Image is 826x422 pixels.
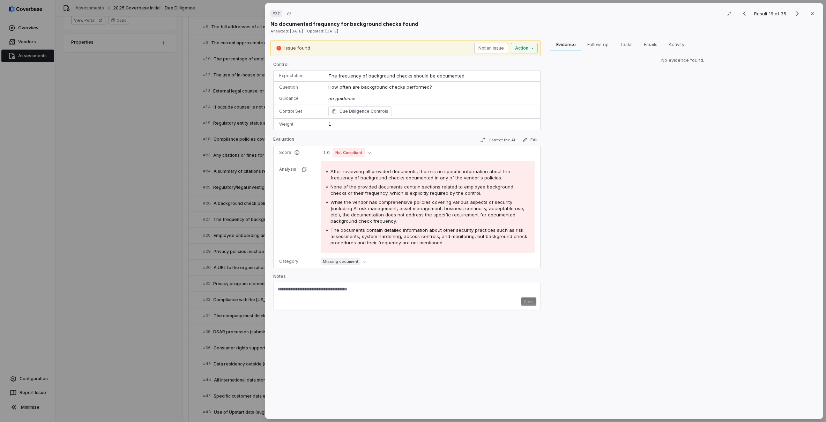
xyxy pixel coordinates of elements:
[330,169,510,180] span: After reviewing all provided documents, there is no specific information about the frequency of b...
[328,121,331,127] span: 1
[273,62,541,70] p: Control
[283,7,295,20] button: Copy link
[273,136,294,145] p: Evaluation
[666,40,687,49] span: Activity
[328,73,464,79] span: The frequency of background checks should be documented
[585,40,611,49] span: Follow-up
[321,148,374,157] button: 1.0Not Compliant
[340,108,388,115] span: Due Dilligence Controls
[477,136,518,144] button: Correct the AI
[321,258,360,265] span: Missing document
[737,9,751,18] button: Previous result
[330,199,524,224] span: While the vendor has comprehensive policies covering various aspects of security (including AI ri...
[307,29,338,34] span: Updated: [DATE]
[270,20,418,28] p: No documented frequency for background checks found
[330,184,513,196] span: None of the provided documents contain sections related to employee background checks or their fr...
[330,227,527,245] span: The documents contain detailed information about other security practices such as risk assessment...
[328,96,355,101] span: no guidance
[511,43,538,53] button: Action
[279,109,320,114] p: Control Set
[270,29,303,34] span: Analyzed: [DATE]
[279,84,320,90] p: Question
[284,45,310,52] p: Issue found
[279,121,320,127] p: Weight
[790,9,804,18] button: Next result
[519,136,541,144] button: Edit
[333,148,365,157] span: Not Compliant
[279,166,296,172] p: Analysis
[279,150,312,155] p: Score
[273,11,280,16] span: # 27
[328,84,432,90] span: How often are background checks performed?
[617,40,635,49] span: Tasks
[279,96,320,101] p: Guidance
[550,57,815,64] div: No evidence found.
[273,274,541,282] p: Notes
[474,43,508,53] button: Not an issue
[279,73,320,79] p: Expectation
[754,10,788,17] p: Result 16 of 35
[553,40,579,49] span: Evidence
[641,40,660,49] span: Emails
[279,259,312,264] p: Category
